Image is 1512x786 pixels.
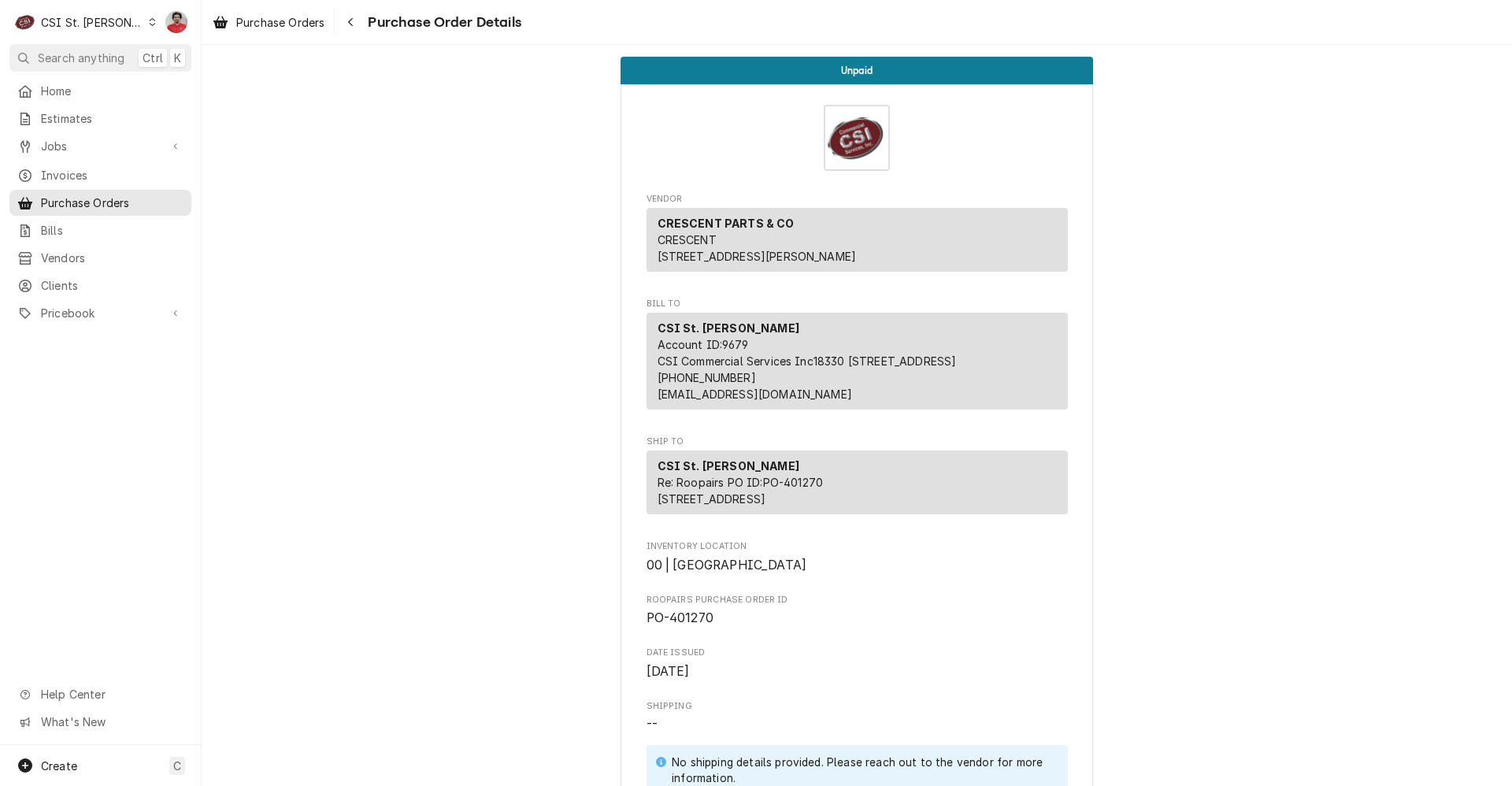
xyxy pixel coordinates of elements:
div: NF [165,11,187,33]
span: Date Issued [647,662,1068,681]
strong: CSI St. [PERSON_NAME] [658,321,799,335]
span: Purchase Orders [41,195,183,211]
a: Home [9,78,191,104]
a: Purchase Orders [9,190,191,216]
strong: CRESCENT PARTS & CO [658,217,795,230]
a: [EMAIL_ADDRESS][DOMAIN_NAME] [658,387,852,401]
a: Clients [9,273,191,298]
a: Bills [9,217,191,243]
span: Clients [41,277,183,294]
div: Purchase Order Ship To [647,436,1068,521]
button: Search anythingCtrlK [9,44,191,72]
span: Shipping [647,700,1068,713]
span: Purchase Orders [236,14,324,31]
div: Vendor [647,208,1068,272]
button: Navigate back [338,9,363,35]
span: Inventory Location [647,556,1068,575]
div: Inventory Location [647,540,1068,574]
div: Bill To [647,313,1068,416]
span: CSI Commercial Services Inc18330 [STREET_ADDRESS] [658,354,957,368]
a: Vendors [9,245,191,271]
span: Help Center [41,686,182,703]
div: CSI St. [PERSON_NAME] [41,14,143,31]
span: Vendor [647,193,1068,206]
a: Go to Pricebook [9,300,191,326]
span: K [174,50,181,66]
span: [DATE] [647,664,690,679]
a: Go to What's New [9,709,191,735]
div: Ship To [647,450,1068,521]
span: Ctrl [143,50,163,66]
div: C [14,11,36,33]
span: Inventory Location [647,540,1068,553]
span: What's New [41,714,182,730]
div: Roopairs Purchase Order ID [647,594,1068,628]
span: Create [41,759,77,773]
div: Purchase Order Bill To [647,298,1068,417]
span: Bills [41,222,183,239]
span: Unpaid [841,65,873,76]
a: Go to Jobs [9,133,191,159]
div: Status [621,57,1093,84]
span: 00 | [GEOGRAPHIC_DATA] [647,558,807,573]
span: Bill To [647,298,1068,310]
span: CRESCENT [STREET_ADDRESS][PERSON_NAME] [658,233,857,263]
a: Invoices [9,162,191,188]
span: [STREET_ADDRESS] [658,492,766,506]
span: C [173,758,181,774]
span: Roopairs Purchase Order ID [647,609,1068,628]
div: Nicholas Faubert's Avatar [165,11,187,33]
span: Re: Roopairs PO ID: PO-401270 [658,476,824,489]
div: Purchase Order Vendor [647,193,1068,279]
img: Logo [824,105,890,171]
span: Estimates [41,110,183,127]
span: Ship To [647,436,1068,448]
span: Pricebook [41,305,160,321]
span: Roopairs Purchase Order ID [647,594,1068,606]
span: Jobs [41,138,160,154]
a: Estimates [9,106,191,132]
span: -- [647,717,658,732]
a: [PHONE_NUMBER] [658,371,756,384]
span: Vendors [41,250,183,266]
span: PO-401270 [647,610,713,625]
span: Account ID: 9679 [658,338,748,351]
div: Ship To [647,450,1068,514]
div: Vendor [647,208,1068,278]
strong: CSI St. [PERSON_NAME] [658,459,799,473]
span: Purchase Order Details [363,12,521,33]
a: Purchase Orders [206,9,331,35]
div: Bill To [647,313,1068,410]
span: Search anything [38,50,124,66]
div: CSI St. Louis's Avatar [14,11,36,33]
a: Go to Help Center [9,681,191,707]
span: Home [41,83,183,99]
div: Date Issued [647,647,1068,680]
span: Invoices [41,167,183,184]
span: Date Issued [647,647,1068,659]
